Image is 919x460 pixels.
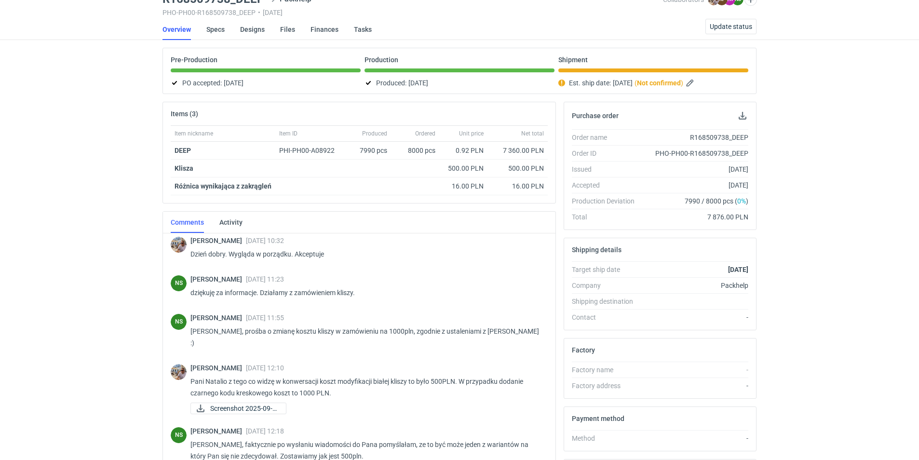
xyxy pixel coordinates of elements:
[171,314,187,330] figcaption: NS
[171,314,187,330] div: Natalia Stępak
[637,79,681,87] strong: Not confirmed
[737,110,748,122] button: Download PO
[642,365,748,375] div: -
[219,212,243,233] a: Activity
[362,130,387,137] span: Produced
[572,246,622,254] h2: Shipping details
[572,415,624,422] h2: Payment method
[171,275,187,291] figcaption: NS
[613,77,633,89] span: [DATE]
[685,196,748,206] span: 7990 / 8000 pcs ( )
[443,146,484,155] div: 0.92 PLN
[558,56,588,64] p: Shipment
[443,181,484,191] div: 16.00 PLN
[348,142,391,160] div: 7990 pcs
[175,164,193,172] strong: Klisza
[642,164,748,174] div: [DATE]
[171,56,217,64] p: Pre-Production
[459,130,484,137] span: Unit price
[190,287,540,298] p: dziękuję za informacje. Działamy z zamówieniem kliszy.
[246,364,284,372] span: [DATE] 12:10
[190,275,246,283] span: [PERSON_NAME]
[705,19,757,34] button: Update status
[246,237,284,244] span: [DATE] 10:32
[642,212,748,222] div: 7 876.00 PLN
[572,346,595,354] h2: Factory
[642,281,748,290] div: Packhelp
[246,427,284,435] span: [DATE] 12:18
[685,77,697,89] button: Edit estimated shipping date
[311,19,338,40] a: Finances
[572,164,642,174] div: Issued
[408,77,428,89] span: [DATE]
[171,275,187,291] div: Natalia Stępak
[354,19,372,40] a: Tasks
[572,365,642,375] div: Factory name
[190,427,246,435] span: [PERSON_NAME]
[558,77,748,89] div: Est. ship date:
[572,180,642,190] div: Accepted
[190,403,286,414] div: Screenshot 2025-09-04 at 12.09.57.png
[572,212,642,222] div: Total
[246,275,284,283] span: [DATE] 11:23
[642,133,748,142] div: R168509738_DEEP
[710,23,752,30] span: Update status
[521,130,544,137] span: Net total
[415,130,435,137] span: Ordered
[175,147,191,154] a: DEEP
[280,19,295,40] a: Files
[391,142,439,160] div: 8000 pcs
[171,110,198,118] h2: Items (3)
[175,182,271,190] strong: Różnica wynikająca z zakrągleń
[491,181,544,191] div: 16.00 PLN
[190,325,540,349] p: [PERSON_NAME], prośba o zmianę kosztu kliszy w zamówieniu na 1000pln, zgodnie z ustaleniami z [PE...
[190,237,246,244] span: [PERSON_NAME]
[258,9,260,16] span: •
[190,403,286,414] a: Screenshot 2025-09-0...
[224,77,243,89] span: [DATE]
[171,427,187,443] figcaption: NS
[171,427,187,443] div: Natalia Stępak
[365,56,398,64] p: Production
[443,163,484,173] div: 500.00 PLN
[635,79,637,87] em: (
[572,381,642,391] div: Factory address
[279,146,344,155] div: PHI-PH00-A08922
[246,314,284,322] span: [DATE] 11:55
[642,180,748,190] div: [DATE]
[365,77,554,89] div: Produced:
[642,149,748,158] div: PHO-PH00-R168509738_DEEP
[162,9,663,16] div: PHO-PH00-R168509738_DEEP [DATE]
[491,163,544,173] div: 500.00 PLN
[737,197,746,205] span: 0%
[171,212,204,233] a: Comments
[171,364,187,380] img: Michał Palasek
[171,237,187,253] img: Michał Palasek
[190,376,540,399] p: Pani Natalio z tego co widzę w konwersacji koszt modyfikacji białej kliszy to było 500PLN. W przy...
[642,312,748,322] div: -
[572,196,642,206] div: Production Deviation
[572,112,619,120] h2: Purchase order
[572,433,642,443] div: Method
[171,77,361,89] div: PO accepted:
[491,146,544,155] div: 7 360.00 PLN
[210,403,278,414] span: Screenshot 2025-09-0...
[190,248,540,260] p: Dzień dobry. Wygląda w porządku. Akceptuje
[572,133,642,142] div: Order name
[190,314,246,322] span: [PERSON_NAME]
[642,381,748,391] div: -
[681,79,683,87] em: )
[279,130,297,137] span: Item ID
[572,265,642,274] div: Target ship date
[572,149,642,158] div: Order ID
[642,433,748,443] div: -
[240,19,265,40] a: Designs
[572,281,642,290] div: Company
[190,364,246,372] span: [PERSON_NAME]
[728,266,748,273] strong: [DATE]
[206,19,225,40] a: Specs
[175,130,213,137] span: Item nickname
